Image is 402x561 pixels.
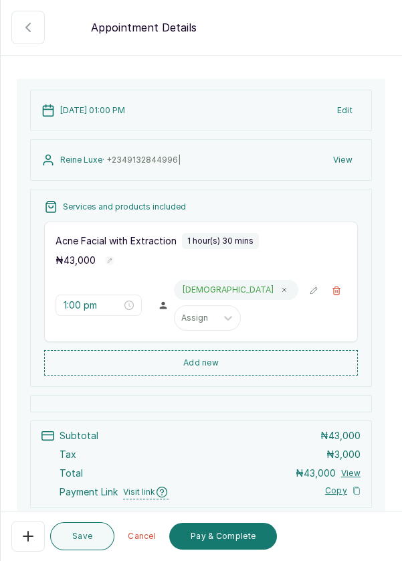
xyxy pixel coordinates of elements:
p: Appointment Details [91,19,197,35]
span: 43,000 [64,254,96,266]
button: Save [50,522,114,550]
p: 1 hour(s) 30 mins [187,236,254,246]
p: Services and products included [63,202,186,212]
p: Total [60,467,83,480]
input: Select time [64,298,122,313]
button: View [325,148,361,172]
span: +234 9132844996 | [106,155,181,165]
button: Copy [325,485,361,496]
span: Visit link [123,485,169,499]
p: ₦ [56,254,96,267]
button: Cancel [120,523,164,550]
span: 3,000 [334,449,361,460]
span: 43,000 [328,430,361,441]
button: View [341,468,361,479]
button: Edit [329,98,361,123]
span: 43,000 [304,467,336,479]
p: Reine Luxe · [60,155,181,165]
p: ₦ [320,429,361,443]
p: Tax [60,448,76,461]
p: Subtotal [60,429,98,443]
p: [DATE] 01:00 PM [60,105,125,116]
p: ₦ [296,467,336,480]
p: Acne Facial with Extraction [56,234,177,248]
button: Pay & Complete [169,523,277,550]
button: Add new [44,350,358,376]
p: ₦ [326,448,361,461]
p: [DEMOGRAPHIC_DATA] [183,285,274,295]
span: Payment Link [60,485,118,499]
